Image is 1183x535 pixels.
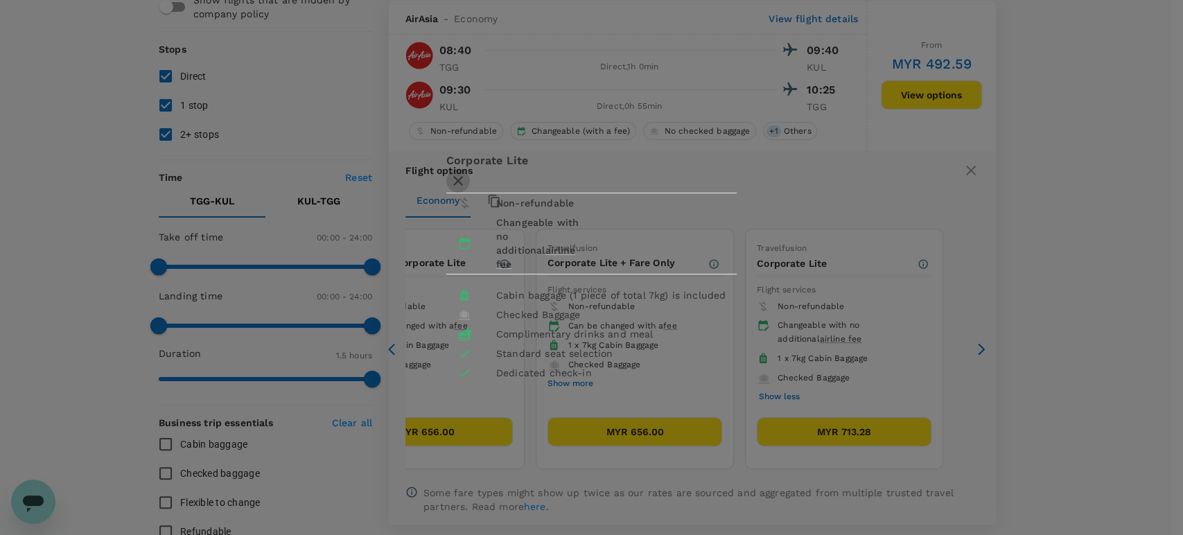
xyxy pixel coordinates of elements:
span: Complimentary drinks and meal [496,328,653,340]
p: Corporate Lite [446,152,737,169]
span: airline fee [496,245,576,270]
span: Cabin baggage (1 piece of total 7kg) is included [496,290,726,301]
span: Checked Baggage [496,309,580,320]
span: Non-refundable [496,198,574,209]
span: Dedicated check-in [496,367,592,378]
div: Changeable with no additional [496,216,581,271]
span: Standard seat selection [496,348,613,359]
